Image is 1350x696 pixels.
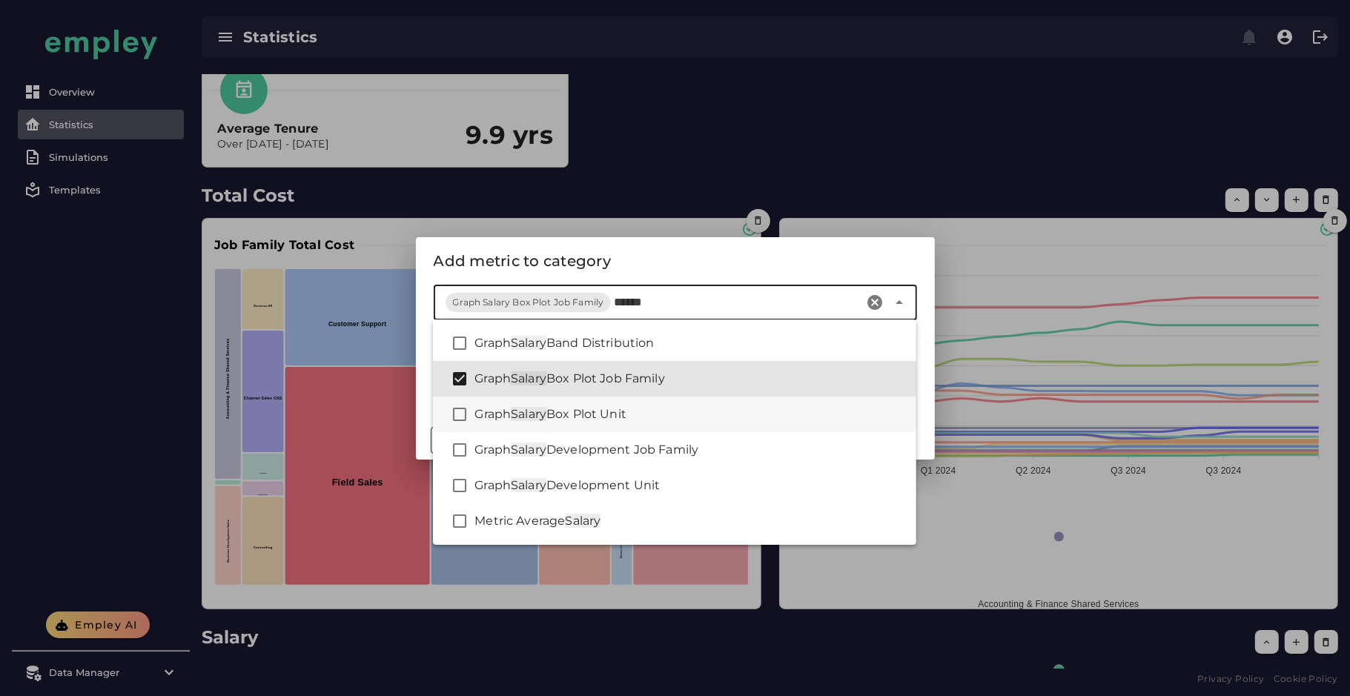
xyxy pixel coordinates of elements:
[474,478,511,492] span: Graph
[867,294,884,311] i: Clear Metrics
[474,336,511,350] span: Graph
[890,294,908,311] i: Close
[431,427,494,454] button: Cancel
[474,443,511,457] span: Graph
[434,249,917,273] div: Add metric to category
[453,296,604,309] div: Graph Salary Box Plot Job Family
[474,514,565,528] span: Metric Average
[474,371,511,385] span: Graph
[546,478,660,492] span: Development Unit
[511,407,546,421] span: Salary
[511,478,546,492] span: Salary
[546,443,698,457] span: Development Job Family
[565,514,600,528] span: Salary
[474,407,511,421] span: Graph
[546,407,626,421] span: Box Plot Unit
[511,336,546,350] span: Salary
[511,443,546,457] span: Salary
[511,371,546,385] span: Salary
[546,336,655,350] span: Band Distribution
[546,371,665,385] span: Box Plot Job Family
